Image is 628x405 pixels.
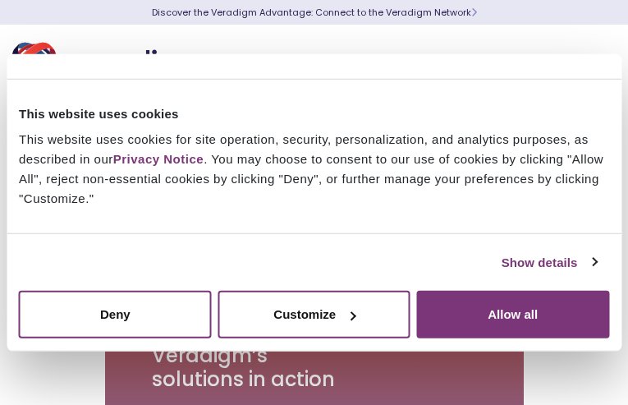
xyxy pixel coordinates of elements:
button: Toggle Navigation Menu [579,43,603,85]
a: Privacy Notice [113,152,204,166]
a: Discover the Veradigm Advantage: Connect to the Veradigm NetworkLearn More [152,6,477,19]
button: Allow all [416,291,609,338]
img: Veradigm logo [12,37,209,91]
h3: Experience Veradigm’s solutions in action [152,320,337,391]
button: Customize [218,291,410,338]
a: Show details [502,252,597,272]
button: Deny [19,291,212,338]
span: Learn More [471,6,477,19]
div: This website uses cookies [19,104,609,123]
div: This website uses cookies for site operation, security, personalization, and analytics purposes, ... [19,130,609,209]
